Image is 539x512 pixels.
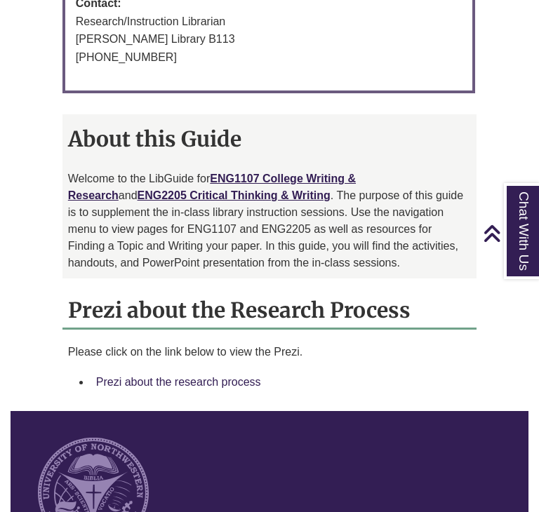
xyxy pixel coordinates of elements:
[68,170,471,271] p: Welcome to the LibGuide for and . The purpose of this guide is to supplement the in-class library...
[96,376,261,388] a: Prezi about the research process
[76,48,462,67] div: [PHONE_NUMBER]
[483,224,535,243] a: Back to Top
[62,292,477,330] h2: Prezi about the Research Process
[62,121,477,156] h2: About this Guide
[68,173,356,201] a: ENG1107 College Writing & Research
[68,344,471,361] p: Please click on the link below to view the Prezi.
[138,189,331,201] a: ENG2205 Critical Thinking & Writing
[76,13,462,48] div: Research/Instruction Librarian [PERSON_NAME] Library B113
